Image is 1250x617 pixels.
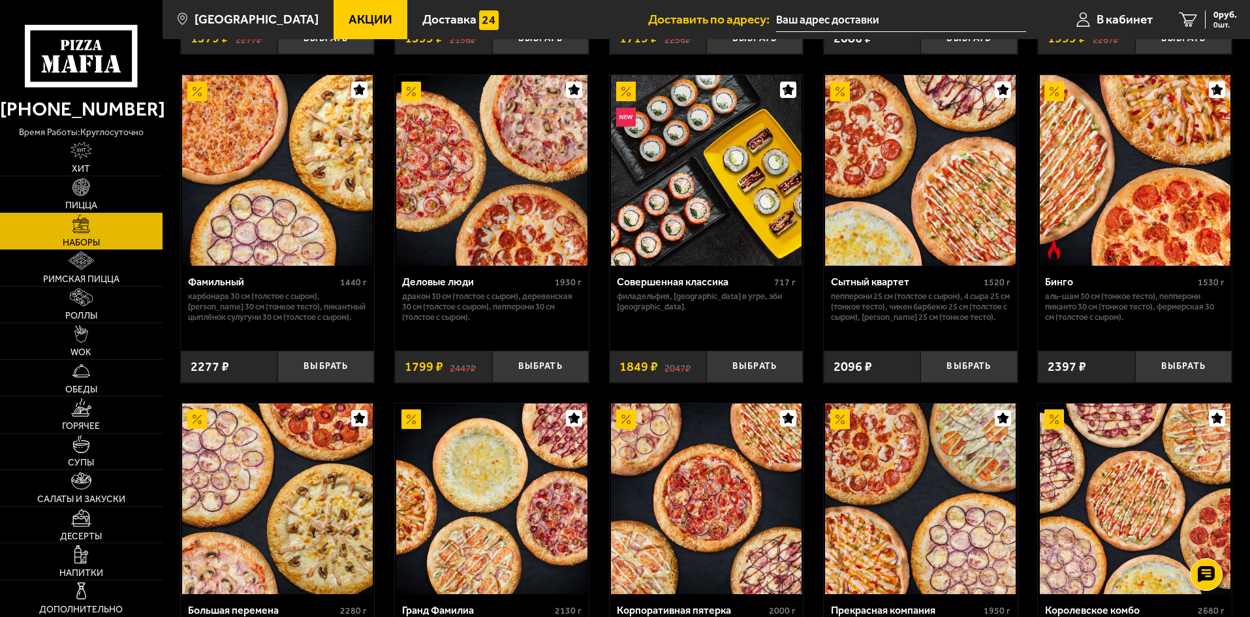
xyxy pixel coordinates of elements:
[706,351,803,383] button: Выбрать
[831,291,1010,323] p: Пепперони 25 см (толстое с сыром), 4 сыра 25 см (тонкое тесто), Чикен Барбекю 25 см (толстое с сы...
[191,360,229,373] span: 2277 ₽
[1038,403,1232,594] a: АкционныйКоролевское комбо
[191,32,229,45] span: 1579 ₽
[182,403,373,594] img: Большая перемена
[831,276,980,288] div: Сытный квартет
[395,75,589,266] a: АкционныйДеловые люди
[664,32,691,45] s: 2256 ₽
[984,605,1010,616] span: 1950 г
[619,360,658,373] span: 1849 ₽
[402,291,582,323] p: Дракон 30 см (толстое с сыром), Деревенская 30 см (толстое с сыром), Пепперони 30 см (толстое с с...
[1048,360,1086,373] span: 2397 ₽
[1045,291,1225,323] p: Аль-Шам 30 см (тонкое тесто), Пепперони Пиканто 30 см (тонкое тесто), Фермерская 30 см (толстое с...
[610,403,804,594] a: АкционныйКорпоративная пятерка
[349,13,392,25] span: Акции
[1048,32,1086,45] span: 1999 ₽
[340,277,367,288] span: 1440 г
[195,13,319,25] span: [GEOGRAPHIC_DATA]
[611,75,802,266] img: Совершенная классика
[619,32,658,45] span: 1719 ₽
[340,605,367,616] span: 2280 г
[72,165,90,174] span: Хит
[1038,75,1232,266] a: АкционныйОстрое блюдоБинго
[479,10,499,30] img: 15daf4d41897b9f0e9f617042186c801.svg
[492,351,589,383] button: Выбрать
[616,409,636,429] img: Акционный
[62,422,100,431] span: Горячее
[450,32,476,45] s: 2136 ₽
[555,277,582,288] span: 1930 г
[769,605,796,616] span: 2000 г
[616,82,636,101] img: Акционный
[834,32,872,45] span: 2086 ₽
[401,409,421,429] img: Акционный
[395,403,589,594] a: АкционныйГранд Фамилиа
[648,13,776,25] span: Доставить по адресу:
[405,32,443,45] span: 1599 ₽
[181,75,375,266] a: АкционныйФамильный
[188,604,337,616] div: Большая перемена
[277,351,374,383] button: Выбрать
[617,276,772,288] div: Совершенная классика
[1044,409,1064,429] img: Акционный
[60,532,102,541] span: Десерты
[1198,605,1225,616] span: 2680 г
[984,277,1010,288] span: 1520 г
[450,360,476,373] s: 2447 ₽
[396,75,587,266] img: Деловые люди
[422,13,477,25] span: Доставка
[830,409,850,429] img: Акционный
[396,403,587,594] img: Гранд Фамилиа
[70,348,91,357] span: WOK
[776,8,1026,32] input: Ваш адрес доставки
[610,75,804,266] a: АкционныйНовинкаСовершенная классика
[402,276,552,288] div: Деловые люди
[825,75,1016,266] img: Сытный квартет
[63,238,100,247] span: Наборы
[834,360,872,373] span: 2096 ₽
[1044,82,1064,101] img: Акционный
[830,82,850,101] img: Акционный
[1213,21,1237,29] span: 0 шт.
[1097,13,1153,25] span: В кабинет
[617,291,796,312] p: Филадельфия, [GEOGRAPHIC_DATA] в угре, Эби [GEOGRAPHIC_DATA].
[920,351,1017,383] button: Выбрать
[65,201,97,210] span: Пицца
[59,569,103,578] span: Напитки
[824,75,1018,266] a: АкционныйСытный квартет
[664,360,691,373] s: 2047 ₽
[188,276,337,288] div: Фамильный
[39,605,123,614] span: Дополнительно
[555,605,582,616] span: 2130 г
[611,403,802,594] img: Корпоративная пятерка
[182,75,373,266] img: Фамильный
[825,403,1016,594] img: Прекрасная компания
[68,458,94,467] span: Супы
[831,604,980,616] div: Прекрасная компания
[1198,277,1225,288] span: 1530 г
[1045,276,1195,288] div: Бинго
[617,604,766,616] div: Корпоративная пятерка
[616,108,636,127] img: Новинка
[1093,32,1119,45] s: 2267 ₽
[405,360,443,373] span: 1799 ₽
[43,275,119,284] span: Римская пицца
[1045,604,1195,616] div: Королевское комбо
[1135,351,1232,383] button: Выбрать
[181,403,375,594] a: АкционныйБольшая перемена
[65,311,97,321] span: Роллы
[187,82,207,101] img: Акционный
[774,277,796,288] span: 717 г
[1044,240,1064,259] img: Острое блюдо
[187,409,207,429] img: Акционный
[402,604,552,616] div: Гранд Фамилиа
[401,82,421,101] img: Акционный
[236,32,262,45] s: 2277 ₽
[1213,10,1237,20] span: 0 руб.
[824,403,1018,594] a: АкционныйПрекрасная компания
[1040,75,1230,266] img: Бинго
[37,495,125,504] span: Салаты и закуски
[65,385,97,394] span: Обеды
[1040,403,1230,594] img: Королевское комбо
[188,291,367,323] p: Карбонара 30 см (толстое с сыром), [PERSON_NAME] 30 см (тонкое тесто), Пикантный цыплёнок сулугун...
